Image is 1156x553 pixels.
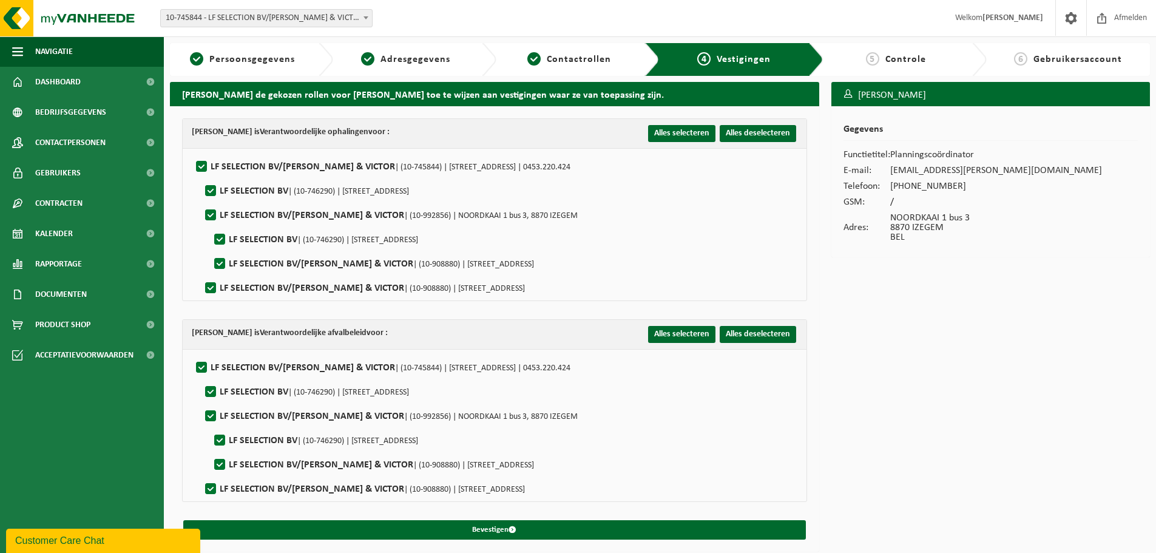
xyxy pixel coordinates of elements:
[183,520,806,540] button: Bevestigen
[161,10,372,27] span: 10-745844 - LF SELECTION BV/COLLETT & VICTOR - EMELGEM
[502,52,635,67] a: 3Contactrollen
[35,249,82,279] span: Rapportage
[843,210,890,245] td: Adres:
[212,456,534,474] label: LF SELECTION BV/[PERSON_NAME] & VICTOR
[203,279,525,297] label: LF SELECTION BV/[PERSON_NAME] & VICTOR
[194,158,570,176] label: LF SELECTION BV/[PERSON_NAME] & VICTOR
[190,52,203,66] span: 1
[260,328,367,338] strong: Verantwoordelijke afvalbeleid
[404,412,578,421] span: | (10-992856) | NOORDKAAI 1 bus 3, 8870 IZEGEM
[395,163,570,172] span: | (10-745844) | [STREET_ADDRESS] | 0453.220.424
[1033,55,1122,64] span: Gebruikersaccount
[35,158,81,188] span: Gebruikers
[843,163,890,178] td: E-mail:
[203,407,578,426] label: LF SELECTION BV/[PERSON_NAME] & VICTOR
[890,178,1102,194] td: [PHONE_NUMBER]
[35,279,87,310] span: Documenten
[35,340,134,370] span: Acceptatievoorwaarden
[648,125,715,142] button: Alles selecteren
[35,219,73,249] span: Kalender
[35,67,81,97] span: Dashboard
[720,326,796,343] button: Alles deselecteren
[160,9,373,27] span: 10-745844 - LF SELECTION BV/COLLETT & VICTOR - EMELGEM
[890,210,1102,245] td: NOORDKAAI 1 bus 3 8870 IZEGEM BEL
[404,284,525,293] span: | (10-908880) | [STREET_ADDRESS]
[395,364,570,373] span: | (10-745844) | [STREET_ADDRESS] | 0453.220.424
[288,388,409,397] span: | (10-746290) | [STREET_ADDRESS]
[212,255,534,273] label: LF SELECTION BV/[PERSON_NAME] & VICTOR
[192,125,390,140] div: [PERSON_NAME] is voor :
[885,55,926,64] span: Controle
[35,127,106,158] span: Contactpersonen
[717,55,771,64] span: Vestigingen
[831,82,1150,109] h3: [PERSON_NAME]
[297,436,418,446] span: | (10-746290) | [STREET_ADDRESS]
[35,97,106,127] span: Bedrijfsgegevens
[212,432,418,450] label: LF SELECTION BV
[982,13,1043,22] strong: [PERSON_NAME]
[35,310,90,340] span: Product Shop
[203,480,525,498] label: LF SELECTION BV/[PERSON_NAME] & VICTOR
[192,326,388,341] div: [PERSON_NAME] is voor :
[35,188,83,219] span: Contracten
[361,52,374,66] span: 2
[194,359,570,377] label: LF SELECTION BV/[PERSON_NAME] & VICTOR
[288,187,409,196] span: | (10-746290) | [STREET_ADDRESS]
[413,461,534,470] span: | (10-908880) | [STREET_ADDRESS]
[720,125,796,142] button: Alles deselecteren
[843,178,890,194] td: Telefoon:
[1014,52,1027,66] span: 6
[866,52,879,66] span: 5
[203,383,409,401] label: LF SELECTION BV
[404,211,578,220] span: | (10-992856) | NOORDKAAI 1 bus 3, 8870 IZEGEM
[890,163,1102,178] td: [EMAIL_ADDRESS][PERSON_NAME][DOMAIN_NAME]
[890,194,1102,210] td: /
[527,52,541,66] span: 3
[843,147,890,163] td: Functietitel:
[843,124,1138,141] h2: Gegevens
[380,55,450,64] span: Adresgegevens
[697,52,711,66] span: 4
[176,52,309,67] a: 1Persoonsgegevens
[6,526,203,553] iframe: chat widget
[413,260,534,269] span: | (10-908880) | [STREET_ADDRESS]
[547,55,611,64] span: Contactrollen
[203,182,409,200] label: LF SELECTION BV
[35,36,73,67] span: Navigatie
[212,231,418,249] label: LF SELECTION BV
[203,206,578,225] label: LF SELECTION BV/[PERSON_NAME] & VICTOR
[170,82,819,106] h2: [PERSON_NAME] de gekozen rollen voor [PERSON_NAME] toe te wijzen aan vestigingen waar ze van toep...
[404,485,525,494] span: | (10-908880) | [STREET_ADDRESS]
[890,147,1102,163] td: Planningscoördinator
[843,194,890,210] td: GSM:
[648,326,715,343] button: Alles selecteren
[339,52,472,67] a: 2Adresgegevens
[297,236,418,245] span: | (10-746290) | [STREET_ADDRESS]
[209,55,295,64] span: Persoonsgegevens
[260,127,368,137] strong: Verantwoordelijke ophalingen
